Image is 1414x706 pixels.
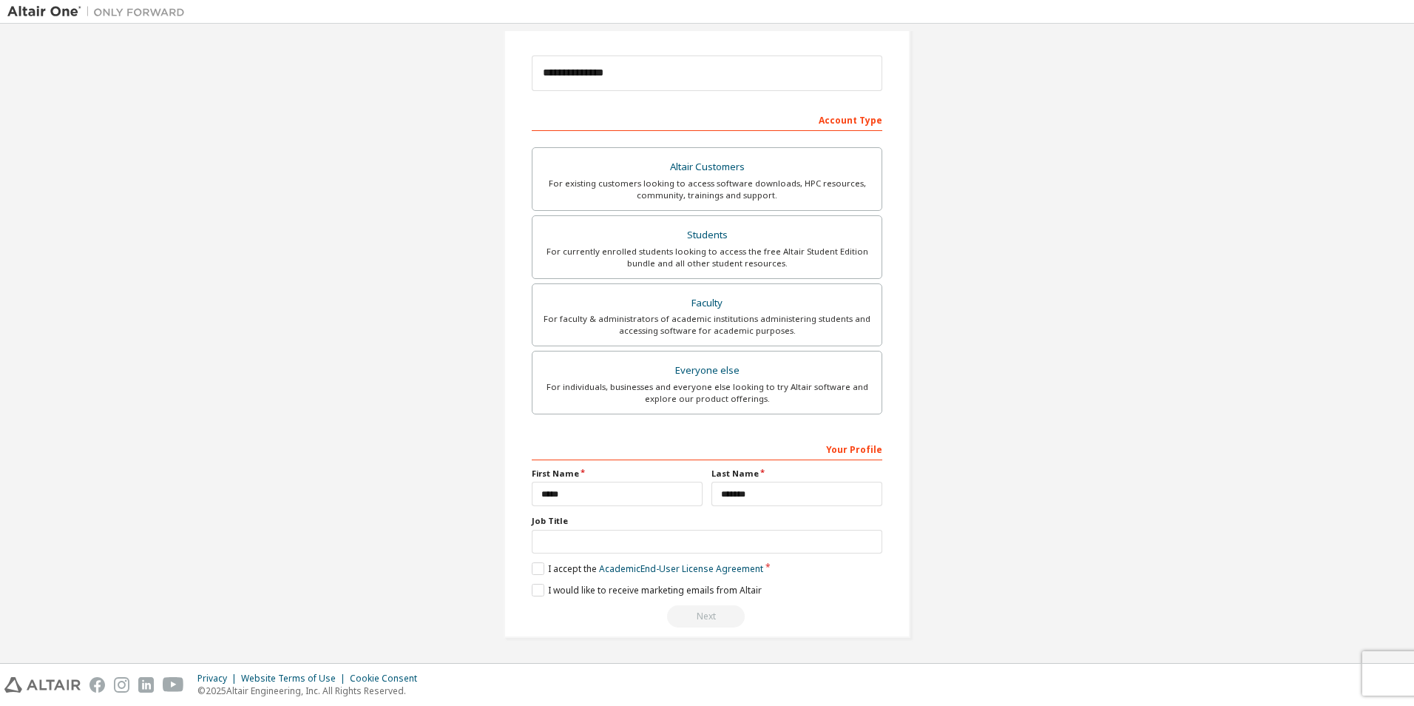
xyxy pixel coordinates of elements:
img: instagram.svg [114,677,129,693]
a: Academic End-User License Agreement [599,562,763,575]
label: First Name [532,468,703,480]
p: © 2025 Altair Engineering, Inc. All Rights Reserved. [197,685,426,697]
div: For individuals, businesses and everyone else looking to try Altair software and explore our prod... [541,381,873,405]
img: youtube.svg [163,677,184,693]
div: Your Profile [532,437,882,460]
div: Students [541,225,873,246]
div: Read and acccept EULA to continue [532,605,882,628]
div: Altair Customers [541,157,873,178]
div: Privacy [197,673,241,685]
div: Faculty [541,293,873,314]
div: Website Terms of Use [241,673,350,685]
img: linkedin.svg [138,677,154,693]
img: altair_logo.svg [4,677,81,693]
label: Job Title [532,515,882,527]
label: Last Name [711,468,882,480]
div: Cookie Consent [350,673,426,685]
label: I accept the [532,562,763,575]
img: Altair One [7,4,192,19]
img: facebook.svg [89,677,105,693]
div: For currently enrolled students looking to access the free Altair Student Edition bundle and all ... [541,246,873,269]
div: For existing customers looking to access software downloads, HPC resources, community, trainings ... [541,178,873,201]
div: Account Type [532,107,882,131]
div: For faculty & administrators of academic institutions administering students and accessing softwa... [541,313,873,337]
div: Everyone else [541,360,873,381]
label: I would like to receive marketing emails from Altair [532,584,762,596]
